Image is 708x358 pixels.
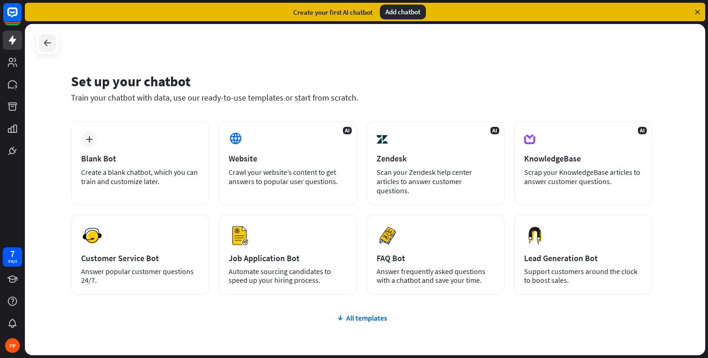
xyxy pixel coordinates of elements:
div: Add chatbot [380,5,426,19]
div: Lead Generation Bot [524,253,642,263]
div: days [8,258,17,264]
div: Scan your Zendesk help center articles to answer customer questions. [377,167,495,195]
a: 7 days [3,247,22,267]
span: AI [343,127,352,134]
div: Crawl your website’s content to get answers to popular user questions. [229,167,347,186]
span: AI [490,127,499,134]
div: Train your chatbot with data, use our ready-to-use templates or start from scratch. [71,92,652,103]
div: Create your first AI chatbot [293,8,372,17]
div: PP [5,338,20,353]
div: Set up your chatbot [71,72,652,90]
div: 7 [10,250,15,258]
div: Answer frequently asked questions with a chatbot and save your time. [377,267,495,285]
div: Customer Service Bot [81,253,199,263]
div: Answer popular customer questions 24/7. [81,267,199,285]
button: Open LiveChat chat widget [7,4,35,31]
div: KnowledgeBase [524,153,642,164]
div: Blank Bot [81,153,199,164]
div: FAQ Bot [377,253,495,263]
div: Job Application Bot [229,253,347,263]
div: Zendesk [377,153,495,164]
div: Scrap your KnowledgeBase articles to answer customer questions. [524,167,642,186]
div: All templates [71,313,652,322]
div: Automate sourcing candidates to speed up your hiring process. [229,267,347,285]
div: Create a blank chatbot, which you can train and customize later. [81,167,199,186]
div: Support customers around the clock to boost sales. [524,267,642,285]
span: AI [638,127,647,134]
div: Website [229,153,347,164]
i: plus [86,136,93,143]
